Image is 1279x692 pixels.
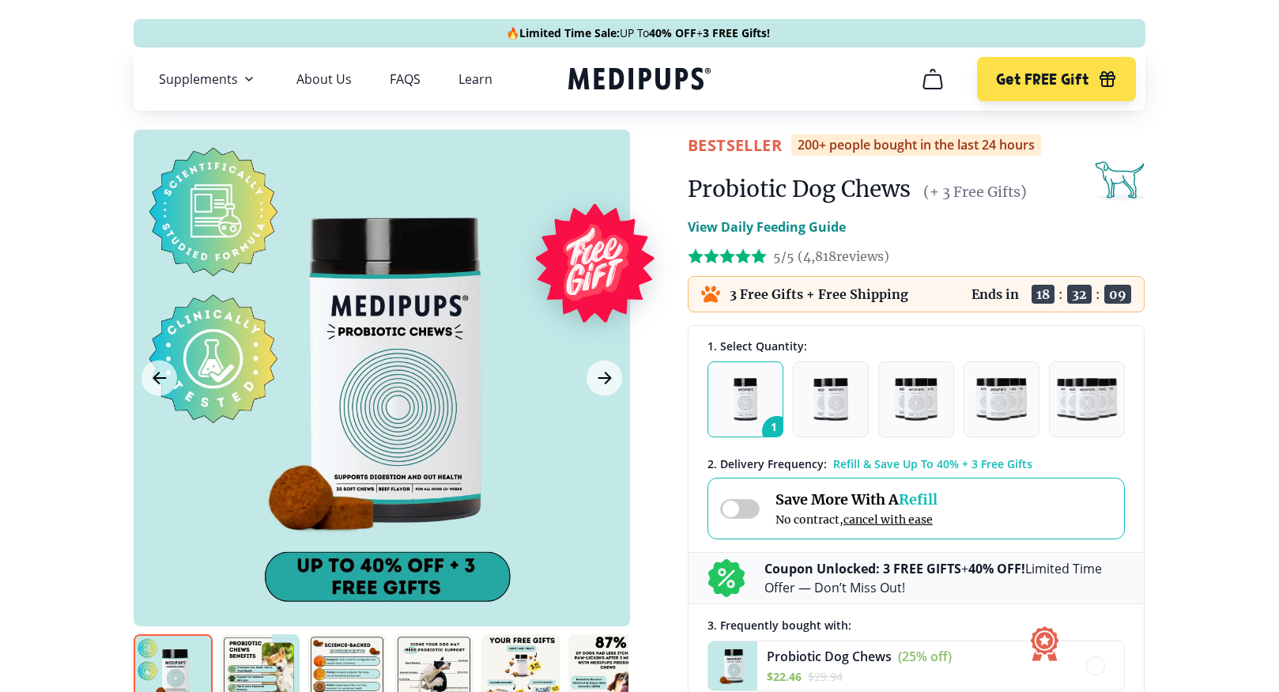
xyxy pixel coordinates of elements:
[895,378,938,421] img: Pack of 3 - Natural Dog Supplements
[587,361,622,396] button: Next Image
[568,64,711,96] a: Medipups
[159,70,258,89] button: Supplements
[1104,285,1131,304] span: 09
[996,70,1088,89] span: Get FREE Gift
[775,512,938,527] span: No contract,
[506,25,770,41] span: 🔥 UP To +
[898,648,952,665] span: (25% off)
[833,456,1032,471] span: Refill & Save Up To 40% + 3 Free Gifts
[1057,378,1118,421] img: Pack of 5 - Natural Dog Supplements
[707,361,783,437] button: 1
[791,134,1041,156] div: 200+ people bought in the last 24 hours
[1096,286,1100,302] span: :
[296,71,352,87] a: About Us
[808,669,843,684] span: $ 29.94
[813,378,848,421] img: Pack of 2 - Natural Dog Supplements
[968,560,1025,577] b: 40% OFF!
[923,183,1027,201] span: (+ 3 Free Gifts)
[730,286,908,302] p: 3 Free Gifts + Free Shipping
[1058,286,1063,302] span: :
[390,71,421,87] a: FAQS
[762,416,792,446] span: 1
[1067,285,1092,304] span: 32
[764,559,1125,597] p: + Limited Time Offer — Don’t Miss Out!
[458,71,492,87] a: Learn
[141,361,177,396] button: Previous Image
[914,60,952,98] button: cart
[159,71,238,87] span: Supplements
[972,286,1019,302] p: Ends in
[976,378,1026,421] img: Pack of 4 - Natural Dog Supplements
[977,57,1136,101] button: Get FREE Gift
[707,456,827,471] span: 2 . Delivery Frequency:
[767,669,802,684] span: $ 22.46
[688,134,782,156] span: BestSeller
[708,641,757,690] img: Probiotic Dog Chews - Medipups
[707,618,851,633] span: 3 . Frequently bought with:
[843,512,933,527] span: cancel with ease
[1032,285,1055,304] span: 18
[775,490,938,509] span: Save More With A
[734,378,758,421] img: Pack of 1 - Natural Dog Supplements
[767,648,892,665] span: Probiotic Dog Chews
[688,217,846,236] p: View Daily Feeding Guide
[764,560,961,577] b: Coupon Unlocked: 3 FREE GIFTS
[688,175,911,203] h1: Probiotic Dog Chews
[773,248,889,264] span: 5/5 ( 4,818 reviews)
[899,490,938,509] span: Refill
[707,338,1125,354] div: 1. Select Quantity:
